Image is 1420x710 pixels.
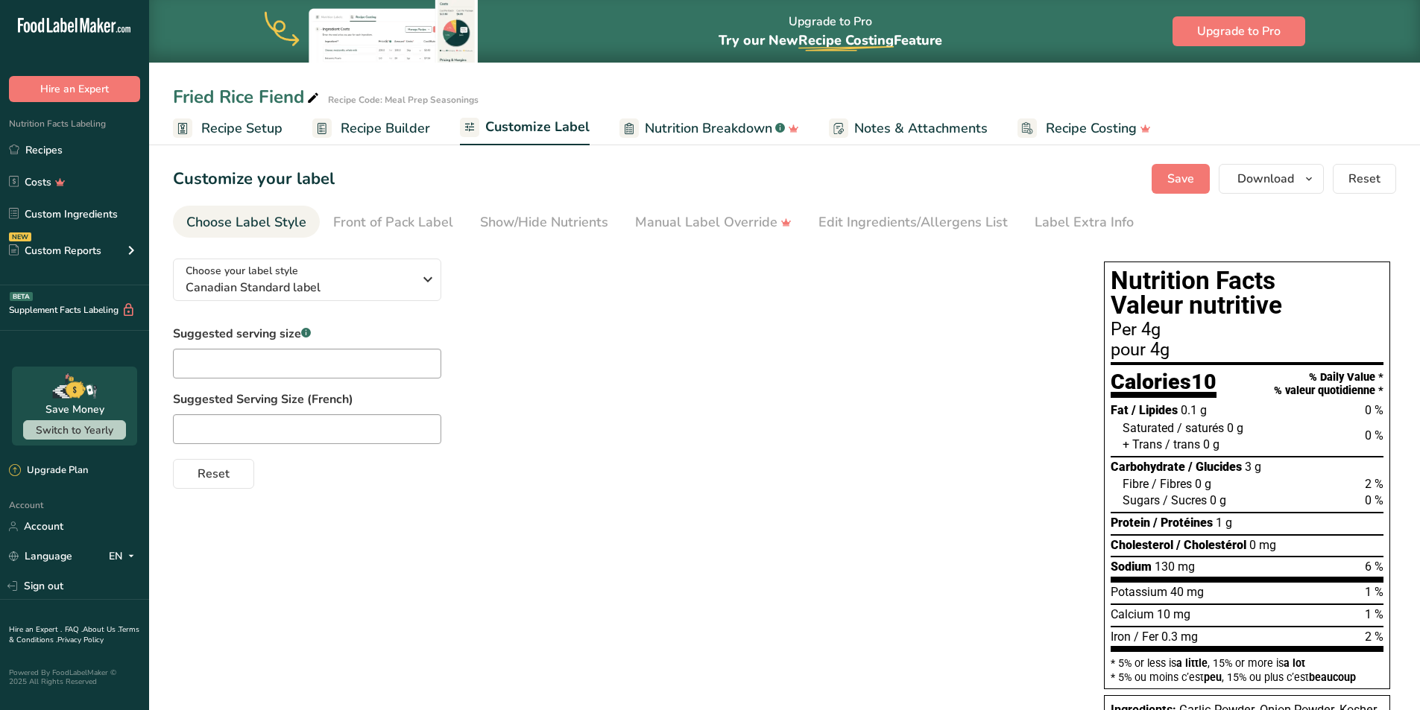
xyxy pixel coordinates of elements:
[1111,371,1217,399] div: Calories
[57,635,104,645] a: Privacy Policy
[1111,268,1383,318] h1: Nutrition Facts Valeur nutritive
[1210,493,1226,507] span: 0 g
[10,292,33,301] div: BETA
[173,390,1074,408] label: Suggested Serving Size (French)
[1157,607,1190,621] span: 10 mg
[328,93,479,107] div: Recipe Code: Meal Prep Seasonings
[1191,369,1217,394] span: 10
[798,31,894,49] span: Recipe Costing
[1161,630,1198,644] span: 0.3 mg
[619,112,799,145] a: Nutrition Breakdown
[1111,538,1173,552] span: Cholesterol
[1219,164,1324,194] button: Download
[635,212,792,232] div: Manual Label Override
[9,624,62,635] a: Hire an Expert .
[201,118,283,139] span: Recipe Setup
[1365,585,1383,599] span: 1 %
[9,463,88,478] div: Upgrade Plan
[1176,538,1246,552] span: / Cholestérol
[198,465,230,483] span: Reset
[1176,657,1208,669] span: a little
[1111,516,1150,530] span: Protein
[1167,170,1194,188] span: Save
[1204,671,1222,683] span: peu
[1111,672,1383,682] div: * 5% ou moins c’est , 15% ou plus c’est
[1123,437,1162,451] span: + Trans
[1369,659,1405,695] iframe: Intercom live chat
[1216,516,1232,530] span: 1 g
[645,118,772,139] span: Nutrition Breakdown
[1111,560,1152,574] span: Sodium
[65,624,83,635] a: FAQ .
[1365,607,1383,621] span: 1 %
[173,83,322,110] div: Fried Rice Fiend
[1017,112,1151,145] a: Recipe Costing
[1111,585,1167,599] span: Potassium
[1046,118,1137,139] span: Recipe Costing
[1132,403,1178,417] span: / Lipides
[480,212,608,232] div: Show/Hide Nutrients
[719,1,942,63] div: Upgrade to Pro
[1111,341,1383,359] div: pour 4g
[173,325,441,343] label: Suggested serving size
[1170,585,1204,599] span: 40 mg
[1123,493,1160,507] span: Sugars
[1111,403,1129,417] span: Fat
[23,420,126,440] button: Switch to Yearly
[1111,460,1185,474] span: Carbohydrate
[173,167,335,191] h1: Customize your label
[1111,630,1131,644] span: Iron
[1035,212,1134,232] div: Label Extra Info
[9,232,31,241] div: NEW
[829,112,988,145] a: Notes & Attachments
[341,118,430,139] span: Recipe Builder
[485,117,590,137] span: Customize Label
[1152,164,1210,194] button: Save
[1123,421,1174,435] span: Saturated
[186,212,306,232] div: Choose Label Style
[1284,657,1305,669] span: a lot
[83,624,119,635] a: About Us .
[1134,630,1158,644] span: / Fer
[1348,170,1380,188] span: Reset
[719,31,942,49] span: Try our New Feature
[1197,22,1281,40] span: Upgrade to Pro
[460,110,590,146] a: Customize Label
[1309,671,1356,683] span: beaucoup
[1111,607,1154,621] span: Calcium
[1249,538,1276,552] span: 0 mg
[1365,428,1383,443] span: 0 %
[1203,437,1219,451] span: 0 g
[333,212,453,232] div: Front of Pack Label
[1155,560,1195,574] span: 130 mg
[1227,421,1243,435] span: 0 g
[173,259,441,301] button: Choose your label style Canadian Standard label
[1111,652,1383,682] section: * 5% or less is , 15% or more is
[36,423,113,437] span: Switch to Yearly
[186,263,298,279] span: Choose your label style
[1333,164,1396,194] button: Reset
[1274,371,1383,397] div: % Daily Value * % valeur quotidienne *
[1165,437,1200,451] span: / trans
[1173,16,1305,46] button: Upgrade to Pro
[1111,321,1383,339] div: Per 4g
[186,279,413,297] span: Canadian Standard label
[1123,477,1149,491] span: Fibre
[818,212,1008,232] div: Edit Ingredients/Allergens List
[9,543,72,569] a: Language
[312,112,430,145] a: Recipe Builder
[173,112,283,145] a: Recipe Setup
[1181,403,1207,417] span: 0.1 g
[1365,560,1383,574] span: 6 %
[1245,460,1261,474] span: 3 g
[1188,460,1242,474] span: / Glucides
[1365,630,1383,644] span: 2 %
[9,243,101,259] div: Custom Reports
[854,118,988,139] span: Notes & Attachments
[1365,403,1383,417] span: 0 %
[9,624,139,645] a: Terms & Conditions .
[1237,170,1294,188] span: Download
[1177,421,1224,435] span: / saturés
[1152,477,1192,491] span: / Fibres
[109,548,140,565] div: EN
